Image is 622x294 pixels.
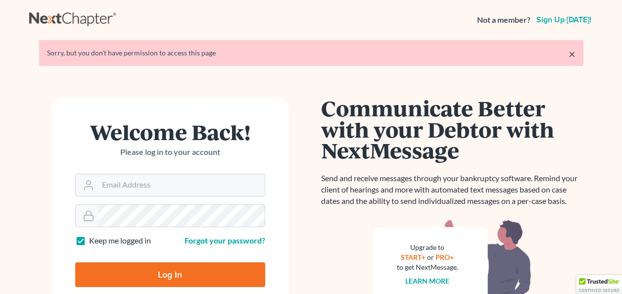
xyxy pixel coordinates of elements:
input: Email Address [98,174,265,196]
h1: Communicate Better with your Debtor with NextMessage [321,98,583,161]
a: START+ [401,253,426,261]
p: Please log in to your account [75,147,265,158]
label: Keep me logged in [89,235,151,246]
a: Forgot your password? [185,236,265,245]
div: TrustedSite Certified [576,275,622,294]
a: × [569,48,575,60]
a: Learn more [405,277,449,285]
input: Log In [75,262,265,287]
div: to get NextMessage. [397,262,458,272]
div: Sorry, but you don't have permission to access this page [47,48,575,58]
a: PRO+ [435,253,454,261]
div: Upgrade to [397,243,458,252]
a: Sign up [DATE]! [534,16,593,24]
p: Send and receive messages through your bankruptcy software. Remind your client of hearings and mo... [321,173,583,207]
strong: Not a member? [477,14,530,26]
span: or [427,253,434,261]
h1: Welcome Back! [75,121,265,143]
